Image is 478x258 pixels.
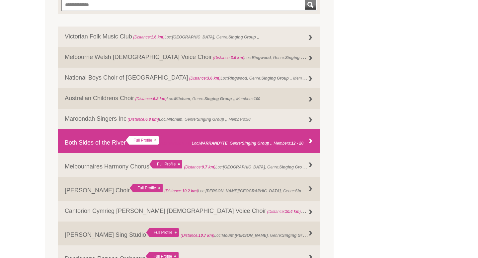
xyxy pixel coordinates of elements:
[242,141,272,146] strong: Singing Group ,
[231,55,243,60] strong: 3.6 km
[130,184,163,192] div: Full Profile
[267,208,307,214] span: (Distance: )
[184,163,333,170] span: Loc: , Genre: , Members:
[58,68,320,88] a: National Boys Choir of [GEOGRAPHIC_DATA] (Distance:3.6 km)Loc:Ringwood, Genre:Singing Group ,, Me...
[189,76,221,81] span: (Distance: )
[213,55,244,60] span: (Distance: )
[202,165,214,169] strong: 9.7 km
[282,231,312,238] strong: Singing Group ,
[164,189,198,193] span: (Distance: )
[181,233,214,238] span: (Distance: )
[134,97,260,101] span: Loc: , Genre: , Members:
[181,231,378,238] span: Loc: , Genre: , Members:
[295,187,325,194] strong: Singing Group ,
[153,97,165,101] strong: 6.8 km
[172,35,214,39] strong: [GEOGRAPHIC_DATA]
[151,35,163,39] strong: 1.6 km
[160,141,192,146] span: (Distance: )
[252,55,271,60] strong: Ringwood
[58,201,320,222] a: Cantorion Cymrieg [PERSON_NAME] [DEMOGRAPHIC_DATA] Voice Choir (Distance:10.4 km)Loc:[PERSON_NAME...
[58,47,320,68] a: Melbourne Welsh [DEMOGRAPHIC_DATA] Voice Choir (Distance:3.6 km)Loc:Ringwood, Genre:Singing Group...
[228,35,258,39] strong: Singing Group ,
[58,153,320,177] a: Melbournaires Harmony Chorus Full Profile (Distance:9.7 km)Loc:[GEOGRAPHIC_DATA], Genre:Singing G...
[228,76,247,81] strong: Ringwood
[223,165,265,169] strong: [GEOGRAPHIC_DATA]
[58,177,320,201] a: [PERSON_NAME] Choir Full Profile (Distance:10.2 km)Loc:[PERSON_NAME][GEOGRAPHIC_DATA], Genre:Sing...
[174,97,190,101] strong: Mitcham
[254,97,260,101] strong: 100
[135,97,167,101] span: (Distance: )
[197,117,226,122] strong: Singing Group ,
[127,117,159,122] span: (Distance: )
[188,74,317,81] span: Loc: , Genre: , Members:
[132,35,259,39] span: Loc: , Genre: ,
[212,54,339,60] span: Loc: , Genre: , Members:
[199,233,213,238] strong: 10.7 km
[291,141,303,146] strong: 12 - 20
[58,129,320,153] a: Both Sides of the River Full Profile (Distance:8.8 km)Loc:WARRANDYTE, Genre:Singing Group ,, Memb...
[207,76,219,81] strong: 3.6 km
[146,228,179,237] div: Full Profile
[246,117,250,122] strong: 50
[205,189,281,193] strong: [PERSON_NAME][GEOGRAPHIC_DATA]
[149,160,182,168] div: Full Profile
[204,97,234,101] strong: Singing Group ,
[160,141,303,146] span: Loc: , Genre: , Members:
[261,76,291,81] strong: Singing Group ,
[58,109,320,129] a: Maroondah Singers Inc (Distance:6.8 km)Loc:Mitcham, Genre:Singing Group ,, Members:50
[199,141,227,146] strong: WARRANDYTE
[182,189,197,193] strong: 10.2 km
[58,27,320,47] a: Victorian Folk Music Club (Distance:1.6 km)Loc:[GEOGRAPHIC_DATA], Genre:Singing Group ,,
[58,88,320,109] a: Australian Childrens Choir (Distance:6.8 km)Loc:Mitcham, Genre:Singing Group ,, Members:100
[58,222,320,245] a: [PERSON_NAME] Sing Studio Full Profile (Distance:10.7 km)Loc:Mount [PERSON_NAME], Genre:Singing G...
[178,141,191,146] strong: 8.8 km
[222,233,268,238] strong: Mount [PERSON_NAME]
[166,117,182,122] strong: Mitcham
[126,136,159,145] div: Full Profile
[145,117,158,122] strong: 6.8 km
[285,54,315,60] strong: Singing Group ,
[184,165,215,169] span: (Distance: )
[266,208,457,214] span: Loc: , Genre: , Members:
[279,163,309,170] strong: Singing Group ,
[126,117,250,122] span: Loc: , Genre: , Members:
[133,35,165,39] span: (Distance: )
[164,187,349,194] span: Loc: , Genre: , Members:
[285,209,299,214] strong: 10.4 km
